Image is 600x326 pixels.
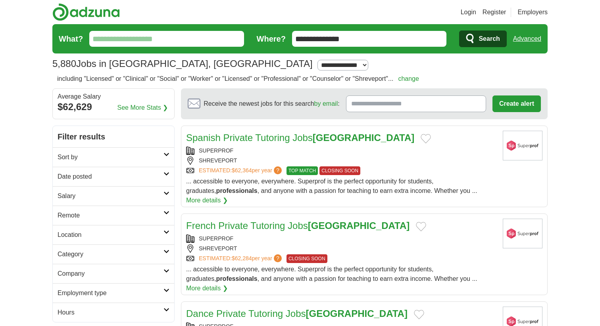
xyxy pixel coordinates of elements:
[58,230,163,240] h2: Location
[492,95,541,112] button: Create alert
[483,8,506,17] a: Register
[306,308,408,319] strong: [GEOGRAPHIC_DATA]
[53,244,174,264] a: Category
[117,103,168,112] a: See More Stats ❯
[52,57,76,71] span: 5,880
[58,93,169,100] div: Average Salary
[53,303,174,322] a: Hours
[52,58,313,69] h1: Jobs in [GEOGRAPHIC_DATA], [GEOGRAPHIC_DATA]
[517,8,548,17] a: Employers
[216,275,258,282] strong: professionals
[398,75,419,82] a: change
[186,156,496,165] div: SHREVEPORT
[186,244,496,253] div: SHREVEPORT
[186,132,414,143] a: Spanish Private Tutoring Jobs[GEOGRAPHIC_DATA]
[52,3,120,21] img: Adzuna logo
[199,254,283,263] a: ESTIMATED:$62,284per year?
[58,250,163,259] h2: Category
[274,254,282,262] span: ?
[479,31,500,47] span: Search
[53,147,174,167] a: Sort by
[53,283,174,303] a: Employment type
[186,266,477,282] span: ... accessible to everyone, everywhere. Superprof is the perfect opportunity for students, gradua...
[308,220,410,231] strong: [GEOGRAPHIC_DATA]
[199,147,233,154] a: SUPERPROF
[232,167,252,173] span: $62,364
[58,153,163,162] h2: Sort by
[58,269,163,278] h2: Company
[199,166,283,175] a: ESTIMATED:$62,364per year?
[513,31,541,47] a: Advanced
[287,254,327,263] span: CLOSING SOON
[314,100,338,107] a: by email
[274,166,282,174] span: ?
[58,172,163,181] h2: Date posted
[59,33,83,45] label: What?
[232,255,252,261] span: $62,284
[421,134,431,143] button: Add to favorite jobs
[186,196,228,205] a: More details ❯
[53,206,174,225] a: Remote
[58,100,169,114] div: $62,629
[58,288,163,298] h2: Employment type
[459,31,506,47] button: Search
[53,225,174,244] a: Location
[287,166,318,175] span: TOP MATCH
[53,264,174,283] a: Company
[257,33,286,45] label: Where?
[313,132,414,143] strong: [GEOGRAPHIC_DATA]
[58,191,163,201] h2: Salary
[216,187,258,194] strong: professionals
[53,126,174,147] h2: Filter results
[416,222,426,231] button: Add to favorite jobs
[186,284,228,293] a: More details ❯
[461,8,476,17] a: Login
[414,310,424,319] button: Add to favorite jobs
[53,186,174,206] a: Salary
[186,308,408,319] a: Dance Private Tutoring Jobs[GEOGRAPHIC_DATA]
[58,308,163,317] h2: Hours
[53,167,174,186] a: Date posted
[58,211,163,220] h2: Remote
[503,131,542,160] img: Superprof logo
[319,166,360,175] span: CLOSING SOON
[503,219,542,248] img: Superprof logo
[186,178,477,194] span: ... accessible to everyone, everywhere. Superprof is the perfect opportunity for students, gradua...
[57,74,419,84] h2: including "Licensed" or "Clinical" or "Social" or "Worker" or "Licensed" or "Professional" or "Co...
[199,235,233,242] a: SUPERPROF
[186,220,410,231] a: French Private Tutoring Jobs[GEOGRAPHIC_DATA]
[204,99,339,109] span: Receive the newest jobs for this search :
